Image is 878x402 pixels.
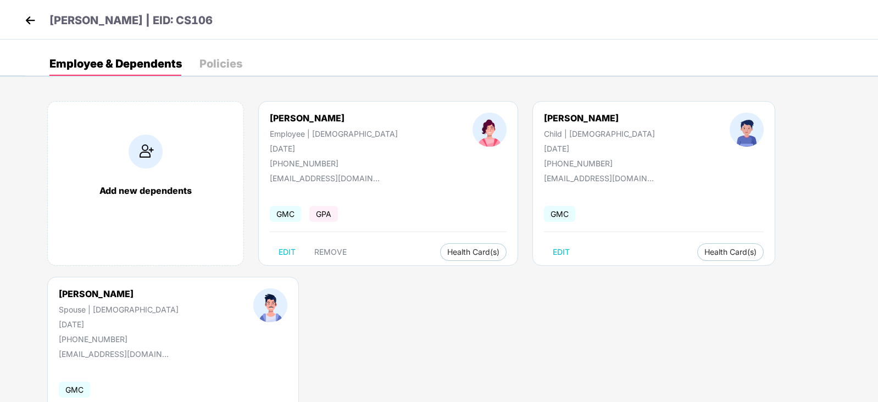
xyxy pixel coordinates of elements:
[544,243,579,261] button: EDIT
[59,288,179,299] div: [PERSON_NAME]
[544,174,654,183] div: [EMAIL_ADDRESS][DOMAIN_NAME]
[473,113,507,147] img: profileImage
[270,144,398,153] div: [DATE]
[22,12,38,29] img: back
[704,249,757,255] span: Health Card(s)
[305,243,355,261] button: REMOVE
[309,206,338,222] span: GPA
[59,185,232,196] div: Add new dependents
[270,174,380,183] div: [EMAIL_ADDRESS][DOMAIN_NAME]
[544,206,575,222] span: GMC
[544,159,655,168] div: [PHONE_NUMBER]
[544,113,655,124] div: [PERSON_NAME]
[544,129,655,138] div: Child | [DEMOGRAPHIC_DATA]
[697,243,764,261] button: Health Card(s)
[59,349,169,359] div: [EMAIL_ADDRESS][DOMAIN_NAME]
[270,129,398,138] div: Employee | [DEMOGRAPHIC_DATA]
[279,248,296,256] span: EDIT
[440,243,507,261] button: Health Card(s)
[730,113,764,147] img: profileImage
[270,113,398,124] div: [PERSON_NAME]
[199,58,242,69] div: Policies
[253,288,287,322] img: profileImage
[59,334,179,344] div: [PHONE_NUMBER]
[553,248,570,256] span: EDIT
[544,144,655,153] div: [DATE]
[49,58,182,69] div: Employee & Dependents
[270,206,301,222] span: GMC
[59,382,90,398] span: GMC
[447,249,499,255] span: Health Card(s)
[314,248,347,256] span: REMOVE
[270,243,304,261] button: EDIT
[49,12,213,29] p: [PERSON_NAME] | EID: CS106
[59,320,179,329] div: [DATE]
[129,135,163,169] img: addIcon
[59,305,179,314] div: Spouse | [DEMOGRAPHIC_DATA]
[270,159,398,168] div: [PHONE_NUMBER]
